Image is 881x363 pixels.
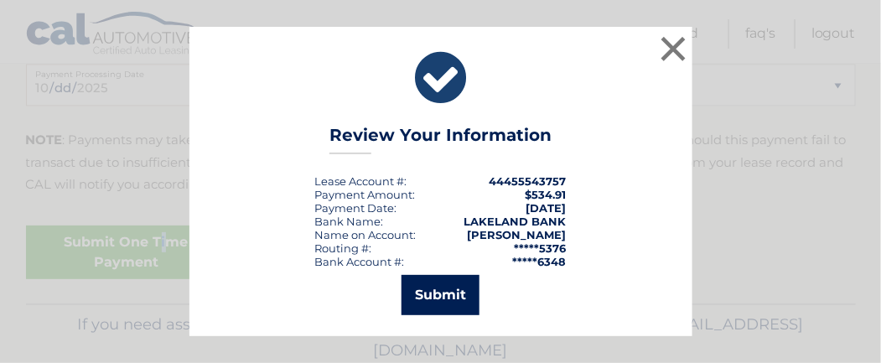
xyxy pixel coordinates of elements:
button: × [657,32,691,65]
span: $534.91 [526,188,567,201]
span: [DATE] [526,201,567,215]
span: Payment Date [315,201,395,215]
div: Payment Amount: [315,188,416,201]
strong: 44455543757 [490,174,567,188]
div: Name on Account: [315,228,417,241]
strong: [PERSON_NAME] [468,228,567,241]
button: Submit [402,275,479,315]
div: Bank Name: [315,215,384,228]
div: Bank Account #: [315,255,405,268]
h3: Review Your Information [329,125,552,154]
div: : [315,201,397,215]
div: Lease Account #: [315,174,407,188]
div: Routing #: [315,241,372,255]
strong: LAKELAND BANK [464,215,567,228]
